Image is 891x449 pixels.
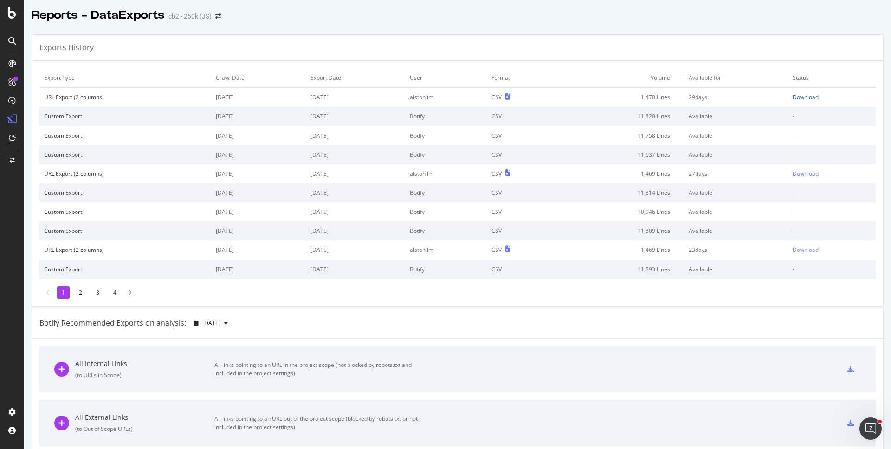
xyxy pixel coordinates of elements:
[306,145,405,164] td: [DATE]
[202,319,220,327] span: 2025 Sep. 15th
[405,88,487,107] td: alstonlim
[557,68,684,88] td: Volume
[405,126,487,145] td: Botify
[211,221,306,240] td: [DATE]
[487,145,557,164] td: CSV
[557,240,684,259] td: 1,469 Lines
[684,68,788,88] td: Available for
[405,221,487,240] td: Botify
[405,183,487,202] td: Botify
[487,126,557,145] td: CSV
[487,68,557,88] td: Format
[211,240,306,259] td: [DATE]
[214,361,423,378] div: All links pointing to an URL in the project scope (not blocked by robots.txt and included in the ...
[306,240,405,259] td: [DATE]
[39,318,186,328] div: Botify Recommended Exports on analysis:
[689,151,783,159] div: Available
[684,240,788,259] td: 23 days
[689,189,783,197] div: Available
[211,107,306,126] td: [DATE]
[44,246,207,254] div: URL Export (2 columns)
[91,286,104,299] li: 3
[557,183,684,202] td: 11,814 Lines
[788,126,876,145] td: -
[306,68,405,88] td: Export Date
[306,183,405,202] td: [DATE]
[793,93,819,101] div: Download
[788,107,876,126] td: -
[557,126,684,145] td: 11,758 Lines
[39,42,94,53] div: Exports History
[109,286,121,299] li: 4
[788,183,876,202] td: -
[168,12,212,21] div: cb2 - 250k (JS)
[788,221,876,240] td: -
[405,145,487,164] td: Botify
[788,260,876,279] td: -
[211,126,306,145] td: [DATE]
[75,425,214,433] div: ( to Out of Scope URLs )
[859,417,882,440] iframe: Intercom live chat
[487,221,557,240] td: CSV
[557,145,684,164] td: 11,637 Lines
[306,88,405,107] td: [DATE]
[405,260,487,279] td: Botify
[32,7,165,23] div: Reports - DataExports
[306,221,405,240] td: [DATE]
[788,145,876,164] td: -
[74,286,87,299] li: 2
[788,202,876,221] td: -
[405,164,487,183] td: alstonlim
[491,93,502,101] div: CSV
[44,132,207,140] div: Custom Export
[44,227,207,235] div: Custom Export
[557,107,684,126] td: 11,820 Lines
[306,164,405,183] td: [DATE]
[306,260,405,279] td: [DATE]
[684,88,788,107] td: 29 days
[557,202,684,221] td: 10,946 Lines
[44,93,207,101] div: URL Export (2 columns)
[793,170,819,178] div: Download
[405,107,487,126] td: Botify
[44,189,207,197] div: Custom Export
[689,265,783,273] div: Available
[847,366,854,372] div: csv-export
[557,221,684,240] td: 11,809 Lines
[788,68,876,88] td: Status
[211,202,306,221] td: [DATE]
[57,286,70,299] li: 1
[793,93,871,101] a: Download
[491,170,502,178] div: CSV
[487,183,557,202] td: CSV
[44,151,207,159] div: Custom Export
[684,164,788,183] td: 27 days
[557,88,684,107] td: 1,470 Lines
[211,68,306,88] td: Crawl Date
[306,202,405,221] td: [DATE]
[39,68,211,88] td: Export Type
[44,265,207,273] div: Custom Export
[75,371,214,379] div: ( to URLs in Scope )
[487,107,557,126] td: CSV
[211,260,306,279] td: [DATE]
[405,202,487,221] td: Botify
[211,88,306,107] td: [DATE]
[487,260,557,279] td: CSV
[557,164,684,183] td: 1,469 Lines
[793,246,819,254] div: Download
[211,145,306,164] td: [DATE]
[689,132,783,140] div: Available
[306,126,405,145] td: [DATE]
[491,246,502,254] div: CSV
[793,170,871,178] a: Download
[44,112,207,120] div: Custom Export
[405,240,487,259] td: alstonlim
[75,413,214,422] div: All External Links
[44,208,207,216] div: Custom Export
[214,415,423,431] div: All links pointing to an URL out of the project scope (blocked by robots.txt or not included in t...
[405,68,487,88] td: User
[487,202,557,221] td: CSV
[215,13,221,19] div: arrow-right-arrow-left
[44,170,207,178] div: URL Export (2 columns)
